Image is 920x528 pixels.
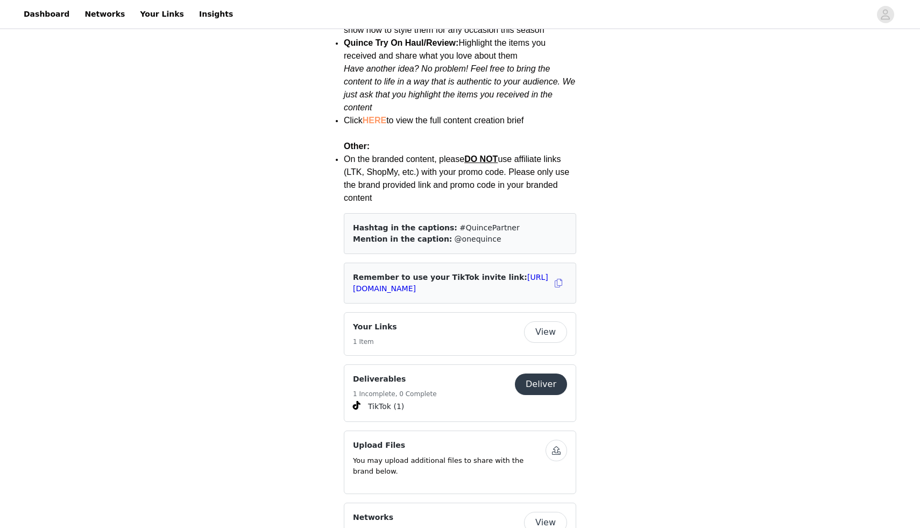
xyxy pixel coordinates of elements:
[344,64,575,112] em: Have another idea? No problem! Feel free to bring the content to life in a way that is authentic ...
[133,2,190,26] a: Your Links
[344,142,370,151] strong: Other:
[344,38,546,60] span: Highlight the items you received and share what you love about them
[880,6,890,23] div: avatar
[353,273,548,293] span: Remember to use your TikTok invite link:
[344,364,576,422] div: Deliverables
[353,337,397,347] h5: 1 Item
[455,235,501,243] span: @onequince
[459,223,520,232] span: #QuincePartner
[344,116,523,125] span: Click to view the full content creation brief
[515,374,567,395] button: Deliver
[524,321,567,343] button: View
[353,321,397,333] h4: Your Links
[353,455,546,476] p: You may upload additional files to share with the brand below.
[353,374,437,385] h4: Deliverables
[344,38,458,47] strong: Quince Try On Haul/Review:
[17,2,76,26] a: Dashboard
[353,389,437,399] h5: 1 Incomplete, 0 Complete
[368,401,404,412] span: TikTok (1)
[363,116,386,125] a: HERE
[353,223,457,232] span: Hashtag in the captions:
[464,154,498,164] span: DO NOT
[193,2,239,26] a: Insights
[353,235,452,243] span: Mention in the caption:
[344,154,569,202] span: On the branded content, please use affiliate links (LTK, ShopMy, etc.) with your promo code. Plea...
[78,2,131,26] a: Networks
[353,512,394,523] h4: Networks
[353,440,546,451] h4: Upload Files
